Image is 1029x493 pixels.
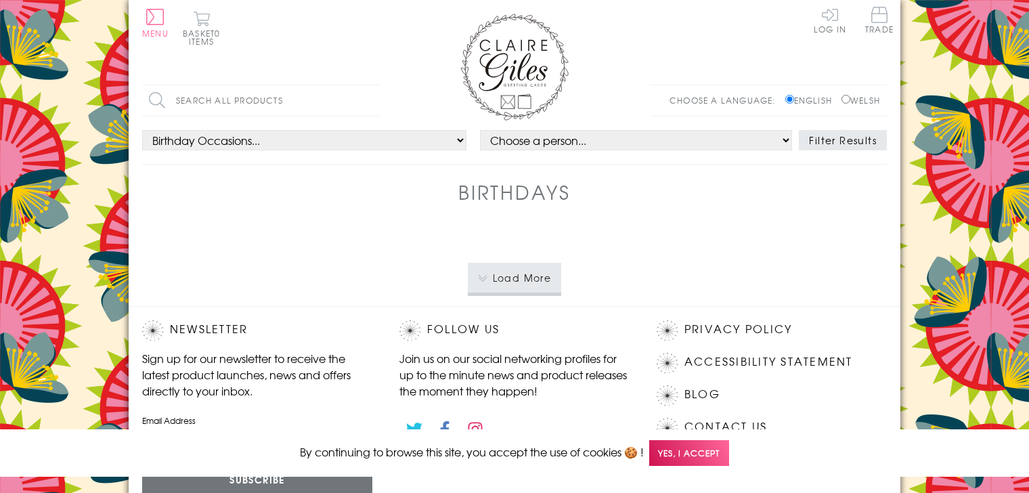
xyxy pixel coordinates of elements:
label: English [785,94,839,106]
input: Welsh [841,95,850,104]
button: Load More [468,263,562,293]
a: Privacy Policy [684,320,792,339]
button: Basket0 items [183,11,220,45]
input: Search all products [142,85,379,116]
span: Trade [865,7,894,33]
h1: Birthdays [458,178,571,206]
h2: Follow Us [399,320,630,341]
span: Yes, I accept [649,440,729,467]
a: Log In [814,7,846,33]
a: Contact Us [684,418,767,436]
a: Blog [684,385,720,404]
h2: Newsletter [142,320,372,341]
input: English [785,95,794,104]
span: 0 items [189,27,220,47]
a: Trade [865,7,894,36]
a: Accessibility Statement [684,353,853,371]
p: Sign up for our newsletter to receive the latest product launches, news and offers directly to yo... [142,350,372,399]
label: Email Address [142,414,372,427]
label: Welsh [841,94,880,106]
p: Join us on our social networking profiles for up to the minute news and product releases the mome... [399,350,630,399]
p: Choose a language: [670,94,783,106]
span: Menu [142,27,169,39]
img: Claire Giles Greetings Cards [460,14,569,121]
button: Filter Results [799,130,887,150]
input: Search [366,85,379,116]
button: Menu [142,9,169,37]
